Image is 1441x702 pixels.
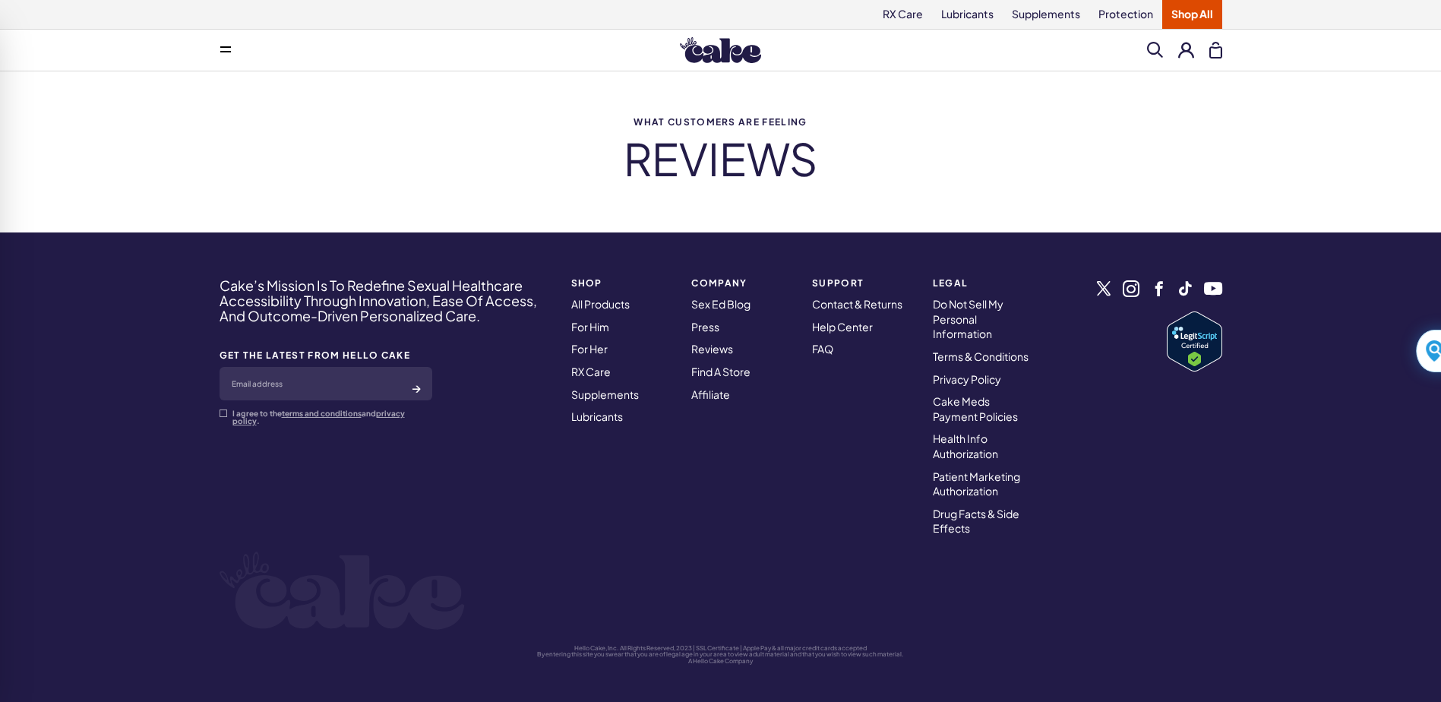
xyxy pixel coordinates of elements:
a: Help Center [812,320,873,334]
a: FAQ [812,342,833,356]
img: Hello Cake [680,37,761,63]
h2: REVIEWS [220,134,1222,183]
a: For Her [571,342,608,356]
strong: SHOP [571,278,674,288]
strong: Legal [933,278,1035,288]
a: Press [691,320,719,334]
p: Hello Cake, Inc. All Rights Reserved, 2023 | SSL Certificate | Apple Pay & all major credit cards... [220,645,1222,652]
a: Health Info Authorization [933,432,998,460]
a: privacy policy [232,409,405,425]
a: terms and conditions [282,409,362,418]
a: Contact & Returns [812,297,902,311]
a: Cake Meds Payment Policies [933,394,1018,423]
a: Supplements [571,387,639,401]
a: Privacy Policy [933,372,1001,386]
a: A Hello Cake Company [688,657,753,665]
a: Drug Facts & Side Effects [933,507,1019,536]
a: RX Care [571,365,611,378]
a: Do Not Sell My Personal Information [933,297,1003,340]
a: Affiliate [691,387,730,401]
p: I agree to the and . [232,409,432,425]
a: Reviews [691,342,733,356]
a: Lubricants [571,409,623,423]
a: Find A Store [691,365,751,378]
strong: COMPANY [691,278,794,288]
p: By entering this site you swear that you are of legal age in your area to view adult material and... [220,651,1222,658]
a: Terms & Conditions [933,349,1029,363]
strong: Support [812,278,915,288]
h4: Cake’s Mission Is To Redefine Sexual Healthcare Accessibility Through Innovation, Ease Of Access,... [220,278,551,323]
a: Patient Marketing Authorization [933,470,1020,498]
strong: GET THE LATEST FROM HELLO CAKE [220,350,432,360]
a: Verify LegitScript Approval for www.hellocake.com [1167,311,1222,372]
img: logo-white [220,552,465,630]
span: What customers are feeling [220,117,1222,127]
img: Verify Approval for www.hellocake.com [1167,311,1222,372]
a: All Products [571,297,630,311]
a: For Him [571,320,609,334]
a: Sex Ed Blog [691,297,751,311]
